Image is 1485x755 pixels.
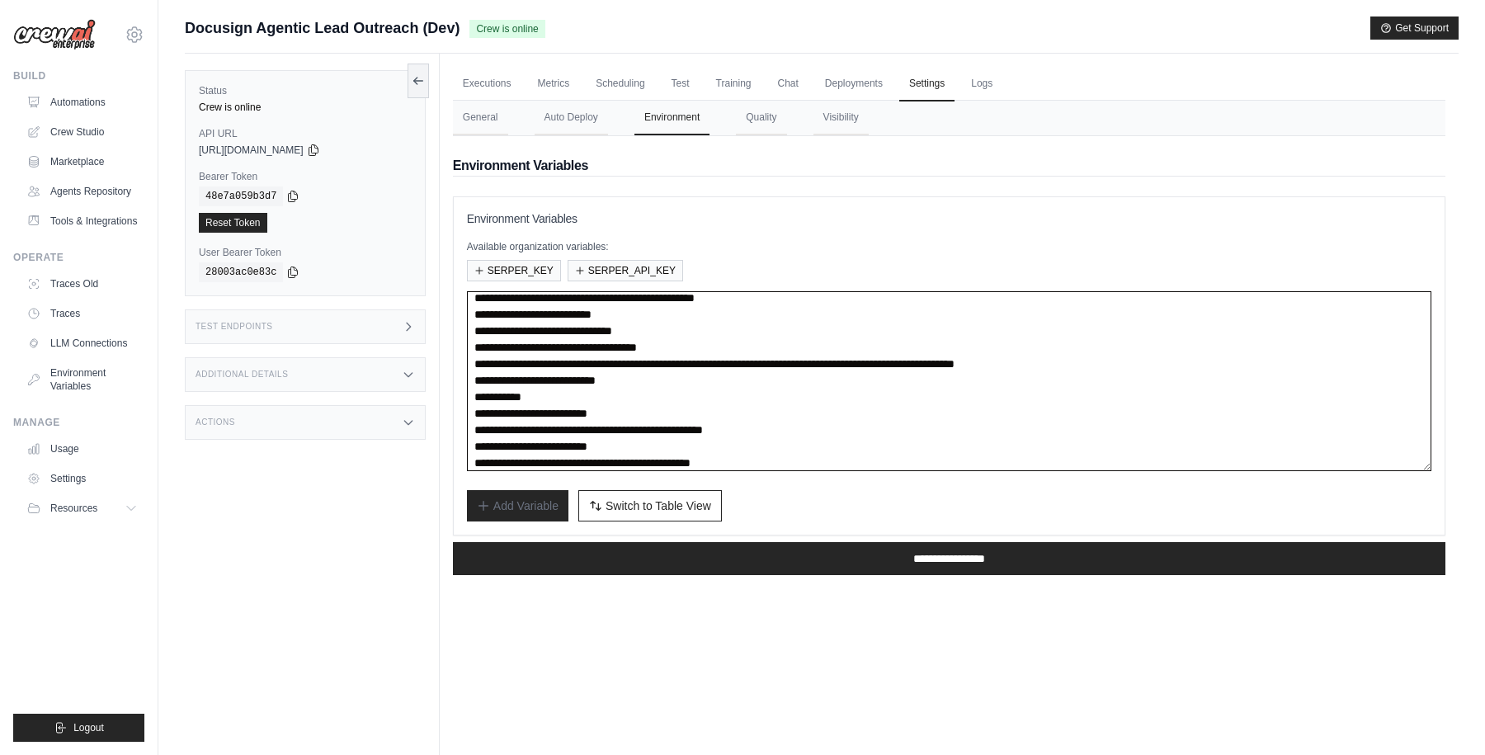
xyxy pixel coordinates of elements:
[20,465,144,492] a: Settings
[20,149,144,175] a: Marketplace
[199,213,267,233] a: Reset Token
[467,210,1431,227] h3: Environment Variables
[453,101,508,135] button: General
[899,67,955,101] a: Settings
[606,498,711,514] span: Switch to Table View
[185,17,460,40] span: Docusign Agentic Lead Outreach (Dev)
[196,370,288,380] h3: Additional Details
[199,127,412,140] label: API URL
[20,208,144,234] a: Tools & Integrations
[73,721,104,734] span: Logout
[13,69,144,83] div: Build
[50,502,97,515] span: Resources
[568,260,683,281] button: SERPER_API_KEY
[13,251,144,264] div: Operate
[453,101,1445,135] nav: Tabs
[634,101,709,135] button: Environment
[453,156,1445,176] h2: Environment Variables
[706,67,761,101] a: Training
[1370,17,1459,40] button: Get Support
[586,67,654,101] a: Scheduling
[813,101,869,135] button: Visibility
[199,186,283,206] code: 48e7a059b3d7
[199,262,283,282] code: 28003ac0e83c
[20,178,144,205] a: Agents Repository
[196,418,235,427] h3: Actions
[528,67,580,101] a: Metrics
[20,495,144,521] button: Resources
[20,330,144,356] a: LLM Connections
[20,89,144,116] a: Automations
[13,714,144,742] button: Logout
[20,119,144,145] a: Crew Studio
[199,144,304,157] span: [URL][DOMAIN_NAME]
[20,300,144,327] a: Traces
[199,84,412,97] label: Status
[199,101,412,114] div: Crew is online
[469,20,544,38] span: Crew is online
[20,436,144,462] a: Usage
[453,67,521,101] a: Executions
[815,67,893,101] a: Deployments
[20,271,144,297] a: Traces Old
[196,322,273,332] h3: Test Endpoints
[199,170,412,183] label: Bearer Token
[199,246,412,259] label: User Bearer Token
[662,67,700,101] a: Test
[13,416,144,429] div: Manage
[768,67,808,101] a: Chat
[736,101,786,135] button: Quality
[467,260,561,281] button: SERPER_KEY
[467,490,568,521] button: Add Variable
[578,490,722,521] button: Switch to Table View
[961,67,1002,101] a: Logs
[467,240,1431,253] p: Available organization variables:
[20,360,144,399] a: Environment Variables
[13,19,96,50] img: Logo
[535,101,608,135] button: Auto Deploy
